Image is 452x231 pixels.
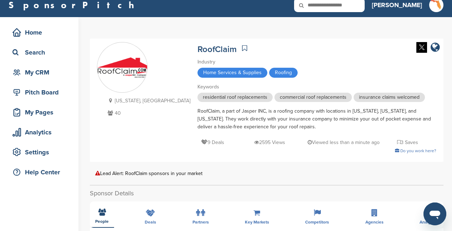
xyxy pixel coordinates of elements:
[7,144,71,160] a: Settings
[7,24,71,41] a: Home
[400,148,436,153] span: Do you work here?
[7,64,71,81] a: My CRM
[7,84,71,101] a: Pitch Board
[11,166,71,179] div: Help Center
[7,124,71,140] a: Analytics
[308,138,380,147] p: Viewed less than a minute ago
[197,107,436,131] div: RoofClaim, a part of Jasper INC, is a roofing company with locations in [US_STATE], [US_STATE], a...
[354,93,425,102] span: insurance claims welcomed
[197,93,273,102] span: residential roof replacements
[11,106,71,119] div: My Pages
[11,66,71,79] div: My CRM
[397,138,418,147] p: 3 Saves
[7,104,71,120] a: My Pages
[254,138,285,147] p: 2595 Views
[11,126,71,139] div: Analytics
[395,148,436,153] a: Do you work here?
[95,171,438,176] div: Lead Alert: RoofClaim sponsors in your market
[11,46,71,59] div: Search
[90,189,443,198] h2: Sponsor Details
[197,58,436,66] div: Industry
[197,68,267,78] span: Home Services & Supplies
[7,164,71,180] a: Help Center
[416,42,427,53] img: Twitter white
[197,83,436,91] div: Keywords
[423,202,446,225] iframe: Button to launch messaging window
[106,96,190,105] p: [US_STATE], [GEOGRAPHIC_DATA]
[431,42,440,54] a: company link
[97,57,147,78] img: Sponsorpitch & RoofClaim
[11,26,71,39] div: Home
[197,44,237,55] a: RoofClaim
[274,93,352,102] span: commercial roof replacements
[201,138,224,147] p: 9 Deals
[11,146,71,159] div: Settings
[269,68,298,78] span: Roofing
[9,0,139,10] a: SponsorPitch
[106,109,190,118] p: 40
[11,86,71,99] div: Pitch Board
[7,44,71,61] a: Search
